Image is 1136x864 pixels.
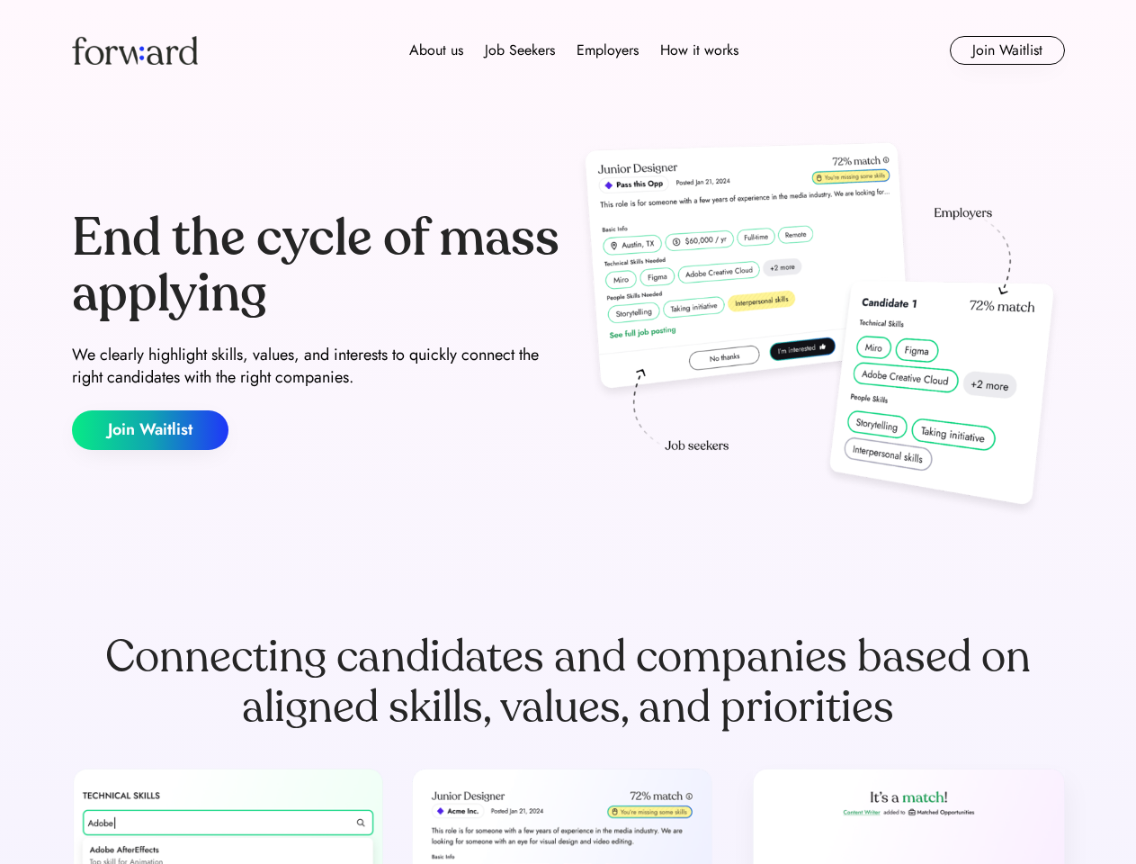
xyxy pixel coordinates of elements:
div: About us [409,40,463,61]
div: Job Seekers [485,40,555,61]
img: hero-image.png [576,137,1065,524]
button: Join Waitlist [950,36,1065,65]
div: Connecting candidates and companies based on aligned skills, values, and priorities [72,632,1065,733]
button: Join Waitlist [72,410,228,450]
div: Employers [577,40,639,61]
div: End the cycle of mass applying [72,211,561,321]
div: How it works [660,40,738,61]
img: Forward logo [72,36,198,65]
div: We clearly highlight skills, values, and interests to quickly connect the right candidates with t... [72,344,561,389]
